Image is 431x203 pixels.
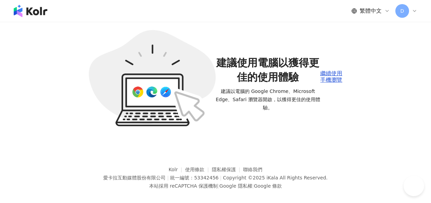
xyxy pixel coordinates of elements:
span: | [167,175,169,180]
span: | [218,183,219,189]
a: Google 隱私權 [219,183,252,189]
span: 建議以電腦的 Google Chrome、Microsoft Edge、Safari 瀏覽器開啟，以獲得更佳的使用體驗。 [216,87,321,112]
div: 繼續使用手機瀏覽 [320,70,342,83]
a: 聯絡我們 [243,167,262,172]
img: logo [14,5,47,17]
a: 使用條款 [185,167,212,172]
span: 建議使用電腦以獲得更佳的使用體驗 [216,56,321,84]
a: iKala [266,175,278,180]
a: 隱私權保護 [212,167,243,172]
span: | [220,175,222,180]
span: 本站採用 reCAPTCHA 保護機制 [149,182,282,190]
div: Copyright © 2025 All Rights Reserved. [223,175,327,180]
iframe: Help Scout Beacon - Open [404,176,424,196]
a: Google 條款 [254,183,282,189]
span: | [252,183,254,189]
img: unsupported-rwd [89,30,216,126]
div: 愛卡拉互動媒體股份有限公司 [103,175,166,180]
div: 統一編號：53342456 [170,175,218,180]
span: 繁體中文 [360,7,382,15]
span: D [400,7,404,15]
a: Kolr [169,167,185,172]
